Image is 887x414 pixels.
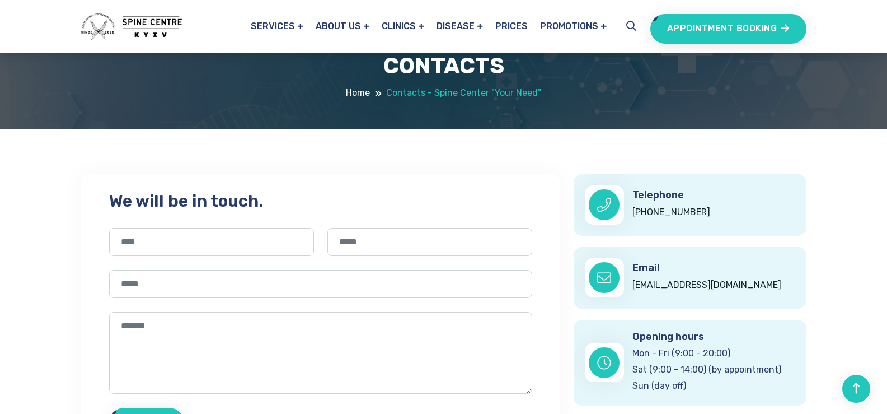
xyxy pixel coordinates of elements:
font: Promotions [540,21,598,31]
font: Opening hours [632,331,704,343]
a: [EMAIL_ADDRESS][DOMAIN_NAME] [632,277,781,294]
a: Home [346,85,370,101]
font: Telephone [632,189,684,201]
font: About us [316,21,361,31]
font: Clinics [382,21,416,31]
font: Appointment booking [667,23,777,34]
font: Services [251,21,295,31]
font: Contacts [383,53,504,79]
font: Mon - Fri (9:00 - 20:00) [632,348,730,359]
font: We will be in touch. [109,191,263,211]
font: Sun (day off) [632,380,686,391]
font: [PHONE_NUMBER] [632,207,710,217]
a: [PHONE_NUMBER] [632,204,710,221]
h5: Email [632,262,781,275]
font: Disease [437,21,475,31]
img: logo [81,13,182,40]
font: Prices [495,21,528,31]
font: Contacts - Spine Center "Your Need" [386,87,541,98]
font: Home [346,87,370,98]
font: Sat (9:00 - 14:00) (by appointment) [632,364,781,375]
